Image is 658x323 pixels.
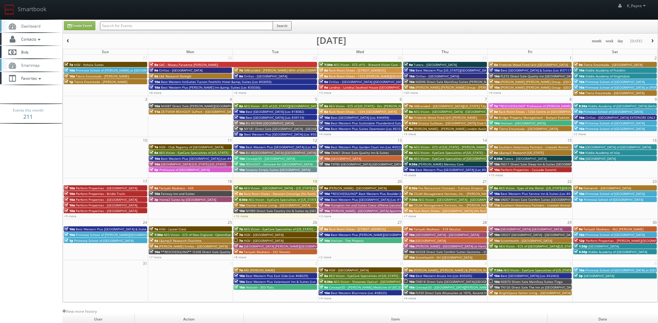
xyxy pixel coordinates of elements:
[489,191,500,196] span: 10a
[585,156,616,161] span: [GEOGRAPHIC_DATA]
[244,104,320,108] span: AEG Vision - ECS of [US_STATE][GEOGRAPHIC_DATA]
[574,68,584,72] span: 10a
[234,74,243,78] span: 9a
[319,233,330,237] span: 10a
[334,62,425,67] span: AEG Vision - ECS of FL - Brevard Vision Care - [PERSON_NAME]
[499,127,558,131] span: Tierra Encantada - [GEOGRAPHIC_DATA]
[329,74,421,78] span: Rack Room Shoes - 1253 [PERSON_NAME][GEOGRAPHIC_DATA]
[74,238,134,243] span: Primrose School of [GEOGRAPHIC_DATA]
[414,62,457,67] span: Tutera - [GEOGRAPHIC_DATA]
[64,197,75,202] span: 10a
[489,80,500,84] span: 10a
[246,162,312,166] span: RESHOOT - Zeitview for [GEOGRAPHIC_DATA]
[234,186,243,190] span: 8a
[161,156,240,161] span: Best Western Plus [GEOGRAPHIC_DATA] (Loc #48184)
[585,80,645,84] span: Primrose School of [GEOGRAPHIC_DATA]
[501,162,587,166] span: IN611 Direct Sale Sleep Inn & Suites [GEOGRAPHIC_DATA]
[319,150,330,155] span: 10a
[415,74,459,78] span: Cirillas - [GEOGRAPHIC_DATA]
[319,115,330,120] span: 10a
[18,23,40,29] span: Dashboard
[234,227,243,231] span: 7a
[64,74,75,78] span: 10a
[501,197,582,202] span: VA067 Direct Sale Comfort Suites [GEOGRAPHIC_DATA]
[574,121,584,125] span: 10a
[246,109,304,114] span: Best [GEOGRAPHIC_DATA] (Loc #18082)
[234,104,243,108] span: 8a
[319,238,330,243] span: 10a
[76,209,137,213] span: Perform Properties - [GEOGRAPHIC_DATA]
[501,168,556,172] span: Perform Properties - Cascade Summit
[18,62,39,68] span: Smartmap
[404,209,413,213] span: 8a
[489,162,500,166] span: 10a
[149,62,158,67] span: 9a
[246,203,310,207] span: Charter Senior Living - [GEOGRAPHIC_DATA]
[489,104,498,108] span: 7a
[489,85,500,90] span: 10a
[319,145,330,149] span: 10a
[234,191,243,196] span: 8a
[329,109,397,114] span: Rack Room Shoes - 1254 [GEOGRAPHIC_DATA]
[414,104,491,108] span: iMBranded - [GEOGRAPHIC_DATA][US_STATE] Toyota
[161,162,226,166] span: [GEOGRAPHIC_DATA] [US_STATE] [US_STATE]
[5,5,15,15] img: smartbook-logo.png
[246,168,310,172] span: Sonesta Simply Suites [GEOGRAPHIC_DATA]
[161,80,271,84] span: Best Western InnSuites Tucson Foothills Hotel &amp; Suites (Loc #03093)
[149,233,163,237] span: 7:30a
[64,191,75,196] span: 10a
[404,85,415,90] span: 10a
[583,186,631,190] span: Element6 - [GEOGRAPHIC_DATA]
[574,132,586,136] a: +2 more
[149,227,158,231] span: 7a
[319,156,330,161] span: 10a
[149,197,158,202] span: 3p
[159,145,223,149] span: HGV - Club Regency of [GEOGRAPHIC_DATA]
[76,186,137,190] span: Perform Properties - [GEOGRAPHIC_DATA]
[246,115,304,120] span: Best [GEOGRAPHIC_DATA] (Loc #39114)
[319,80,328,84] span: 9a
[64,80,73,84] span: 1p
[74,80,127,84] span: Tierra Encantada - [PERSON_NAME]
[501,74,592,78] span: FL572 Direct Sale Quality Inn [GEOGRAPHIC_DATA] North I-75
[64,186,75,190] span: 10a
[404,203,413,207] span: 8a
[329,227,386,231] span: Rack Room Shoes - [STREET_ADDRESS]
[234,162,245,166] span: 10a
[76,233,160,237] span: Primrose School of [PERSON_NAME][GEOGRAPHIC_DATA]
[414,191,505,196] span: CELA4 Management Services, Inc. - [PERSON_NAME] Hyundai
[64,62,73,67] span: 7a
[574,145,584,149] span: 10a
[234,90,246,95] a: +6 more
[414,227,461,231] span: Teriyaki Madness - 318 Decatur
[234,197,247,202] span: 8:30a
[415,80,494,84] span: ND096 Direct Sale MainStay Suites [PERSON_NAME]
[273,21,292,30] button: Search
[489,233,500,237] span: 10a
[585,145,651,149] span: [GEOGRAPHIC_DATA] of [GEOGRAPHIC_DATA]
[414,109,496,114] span: AEG Vision - [GEOGRAPHIC_DATA] - [GEOGRAPHIC_DATA]
[574,115,584,120] span: 10a
[501,227,562,231] span: [GEOGRAPHIC_DATA] [GEOGRAPHIC_DATA]
[489,62,498,67] span: 8a
[319,68,328,72] span: 8a
[329,186,387,190] span: [PERSON_NAME] - [GEOGRAPHIC_DATA]
[64,233,75,237] span: 10a
[149,145,158,149] span: 7a
[319,127,330,131] span: 10a
[404,127,413,131] span: 9a
[159,68,202,72] span: Cirillas - [GEOGRAPHIC_DATA]
[489,197,500,202] span: 10a
[149,191,160,196] span: 10a
[331,115,389,120] span: Best [GEOGRAPHIC_DATA] (Loc #44494)
[404,186,417,190] span: 6:30a
[18,36,42,42] span: Contacts
[574,91,584,95] span: 10a
[404,168,415,172] span: 10a
[499,109,581,114] span: Rack Room Shoes - 1256 Centre at [GEOGRAPHIC_DATA]
[404,214,416,218] a: +7 more
[319,209,330,213] span: 10a
[234,156,245,161] span: 10a
[404,162,417,166] span: 9:30a
[418,121,495,125] span: Stratus Surfaces - [GEOGRAPHIC_DATA] Slab Gallery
